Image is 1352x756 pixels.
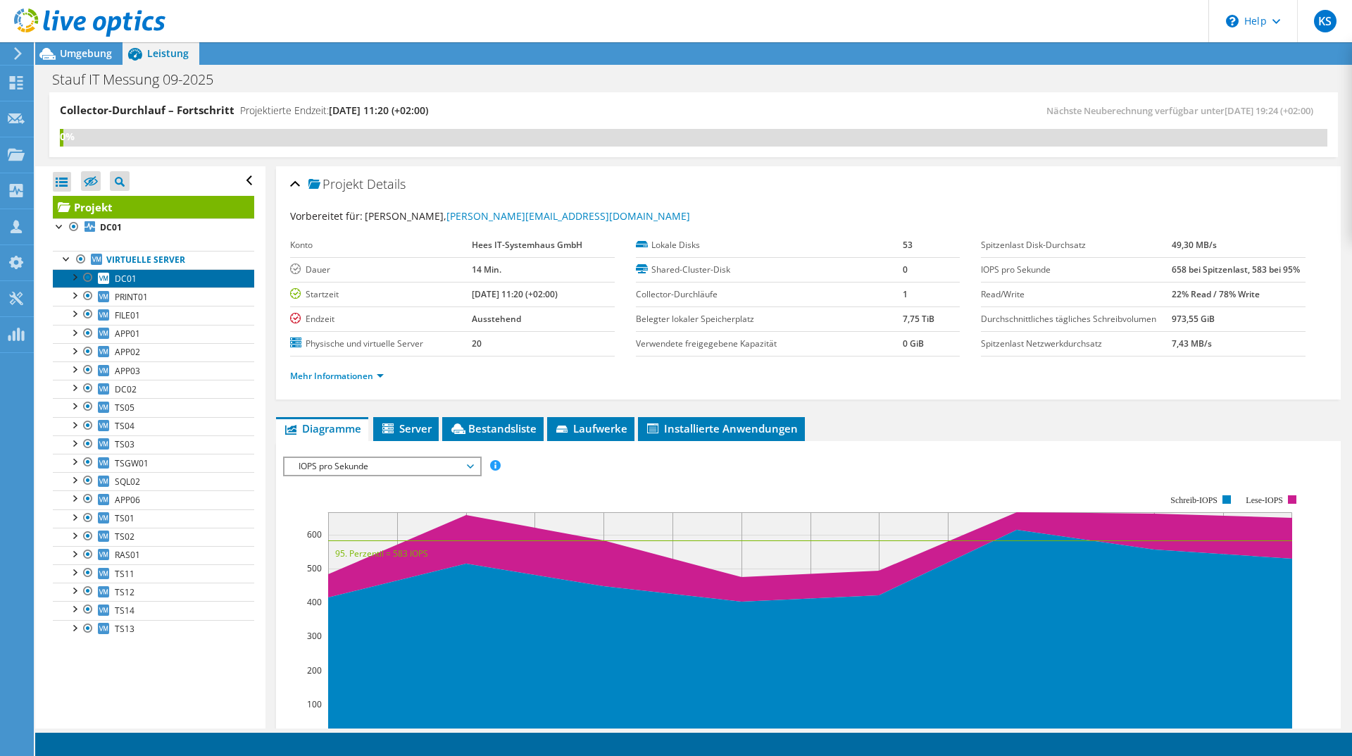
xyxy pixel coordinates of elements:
span: TS03 [115,438,134,450]
b: 7,75 TiB [903,313,934,325]
label: Spitzenlast Disk-Durchsatz [981,238,1171,252]
a: FILE01 [53,306,254,324]
span: Nächste Neuberechnung verfügbar unter [1046,104,1320,117]
label: Vorbereitet für: [290,209,363,223]
label: Read/Write [981,287,1171,302]
span: Diagramme [283,421,361,435]
a: Mehr Informationen [290,370,384,382]
b: 658 bei Spitzenlast, 583 bei 95% [1172,264,1300,275]
b: 20 [472,337,482,349]
a: APP03 [53,361,254,380]
a: TS13 [53,620,254,638]
span: TS01 [115,512,134,524]
text: Schreib-IOPS [1171,495,1218,505]
b: 22% Read / 78% Write [1172,288,1260,300]
text: 100 [307,698,322,710]
span: Laufwerke [554,421,627,435]
label: Startzeit [290,287,471,302]
label: Endzeit [290,312,471,326]
text: 200 [307,664,322,676]
span: TS14 [115,605,134,616]
span: [DATE] 11:20 (+02:00) [329,104,428,117]
span: Umgebung [60,47,112,60]
a: [PERSON_NAME][EMAIL_ADDRESS][DOMAIN_NAME] [446,209,690,223]
b: 1 [903,288,908,300]
label: Dauer [290,263,471,277]
svg: \n [1226,15,1239,27]
a: TS02 [53,528,254,546]
span: Server [380,421,432,435]
span: Bestandsliste [449,421,537,435]
label: Collector-Durchläufe [636,287,903,302]
b: [DATE] 11:20 (+02:00) [472,288,558,300]
a: SQL02 [53,472,254,490]
span: APP06 [115,494,140,506]
a: TS14 [53,601,254,619]
span: Projekt [308,178,363,192]
label: Spitzenlast Netzwerkdurchsatz [981,337,1171,351]
a: TS03 [53,435,254,454]
label: Shared-Cluster-Disk [636,263,903,277]
text: 300 [307,630,322,642]
b: Hees IT-Systemhaus GmbH [472,239,582,251]
span: TS02 [115,531,134,543]
span: [DATE] 19:24 (+02:00) [1225,104,1313,117]
span: TS12 [115,586,134,598]
a: APP01 [53,325,254,343]
a: RAS01 [53,546,254,564]
text: 95. Perzentil = 583 IOPS [335,547,428,559]
label: Konto [290,238,471,252]
text: 400 [307,596,322,608]
b: 14 Min. [472,264,501,275]
label: Belegter lokaler Speicherplatz [636,312,903,326]
span: TS04 [115,420,134,432]
b: Ausstehend [472,313,521,325]
b: 973,55 GiB [1172,313,1215,325]
span: Installierte Anwendungen [645,421,798,435]
h4: Projektierte Endzeit: [240,103,428,118]
text: 600 [307,528,322,540]
a: Virtuelle Server [53,251,254,269]
span: APP03 [115,365,140,377]
a: TS05 [53,398,254,416]
text: 500 [307,562,322,574]
a: APP02 [53,343,254,361]
span: Details [367,175,406,192]
label: IOPS pro Sekunde [981,263,1171,277]
span: PRINT01 [115,291,148,303]
span: APP02 [115,346,140,358]
a: DC02 [53,380,254,398]
b: 49,30 MB/s [1172,239,1217,251]
a: Projekt [53,196,254,218]
b: 0 GiB [903,337,924,349]
span: IOPS pro Sekunde [292,458,472,475]
a: DC01 [53,269,254,287]
span: KS [1314,10,1337,32]
a: DC01 [53,218,254,237]
span: DC02 [115,383,137,395]
b: 7,43 MB/s [1172,337,1212,349]
label: Verwendete freigegebene Kapazität [636,337,903,351]
a: TSGW01 [53,454,254,472]
span: SQL02 [115,476,140,488]
span: [PERSON_NAME], [365,209,690,223]
a: APP06 [53,490,254,509]
span: TS05 [115,402,134,414]
b: 53 [903,239,913,251]
a: PRINT01 [53,287,254,306]
label: Physische und virtuelle Server [290,337,471,351]
span: APP01 [115,328,140,340]
h1: Stauf IT Messung 09-2025 [46,72,235,87]
b: 0 [903,264,908,275]
span: RAS01 [115,549,140,561]
span: TS13 [115,623,134,635]
span: Leistung [147,47,189,60]
span: FILE01 [115,309,140,321]
label: Lokale Disks [636,238,903,252]
div: 0% [60,129,63,144]
a: TS12 [53,583,254,601]
span: TS11 [115,568,134,580]
label: Durchschnittliches tägliches Schreibvolumen [981,312,1171,326]
a: TS04 [53,417,254,435]
a: TS01 [53,509,254,528]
